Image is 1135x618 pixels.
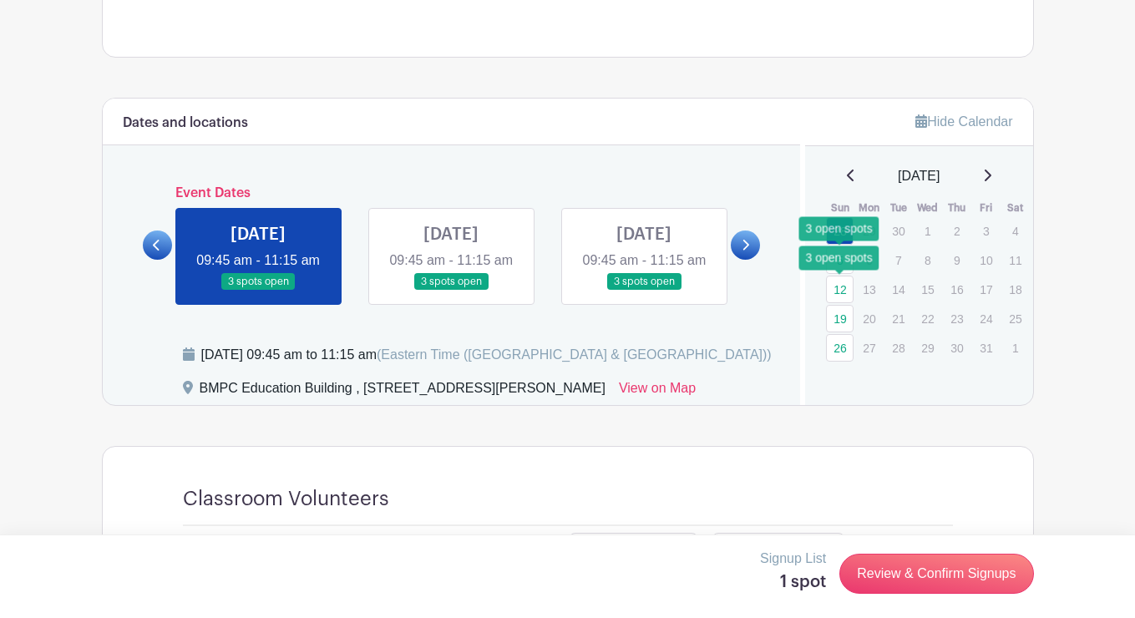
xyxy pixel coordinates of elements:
[569,533,607,573] a: -
[914,335,941,361] p: 29
[915,114,1012,129] a: Hide Calendar
[914,306,941,332] p: 22
[200,378,606,405] div: BMPC Education Building , [STREET_ADDRESS][PERSON_NAME]
[1001,306,1029,332] p: 25
[972,218,1000,244] p: 3
[1001,335,1029,361] p: 1
[854,200,884,216] th: Mon
[971,200,1001,216] th: Fri
[855,335,883,361] p: 27
[183,487,389,511] h4: Classroom Volunteers
[943,218,970,244] p: 2
[172,185,732,201] h6: Event Dates
[201,345,772,365] div: [DATE] 09:45 am to 11:15 am
[943,247,970,273] p: 9
[884,335,912,361] p: 28
[826,276,854,303] a: 12
[913,200,942,216] th: Wed
[377,347,772,362] span: (Eastern Time ([GEOGRAPHIC_DATA] & [GEOGRAPHIC_DATA]))
[972,335,1000,361] p: 31
[1001,247,1029,273] p: 11
[914,276,941,302] p: 15
[884,276,912,302] p: 14
[799,246,879,270] div: 3 open spots
[760,572,826,592] h5: 1 spot
[972,276,1000,302] p: 17
[1001,218,1029,244] p: 4
[943,306,970,332] p: 23
[826,334,854,362] a: 26
[884,200,913,216] th: Tue
[884,218,912,244] p: 30
[898,166,940,186] span: [DATE]
[943,335,970,361] p: 30
[839,554,1033,594] a: Review & Confirm Signups
[619,378,696,405] a: View on Map
[1001,276,1029,302] p: 18
[914,247,941,273] p: 8
[1001,200,1030,216] th: Sat
[972,247,1000,273] p: 10
[884,247,912,273] p: 7
[123,115,248,131] h6: Dates and locations
[760,549,826,569] p: Signup List
[656,533,697,573] a: +
[914,218,941,244] p: 1
[825,200,854,216] th: Sun
[855,306,883,332] p: 20
[942,200,971,216] th: Thu
[799,216,879,241] div: 3 open spots
[855,276,883,302] p: 13
[884,306,912,332] p: 21
[972,306,1000,332] p: 24
[943,276,970,302] p: 16
[826,305,854,332] a: 19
